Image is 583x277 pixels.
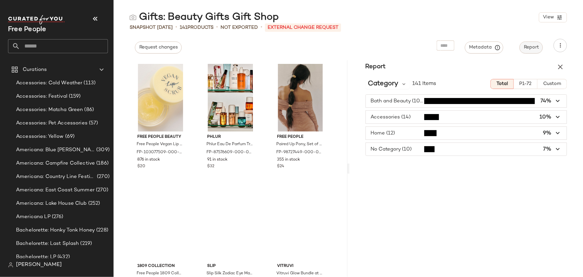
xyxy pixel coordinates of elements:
span: Americana: Lake House Club [16,200,87,207]
span: (86) [83,106,94,114]
span: 91 in stock [207,157,228,163]
span: Metadata [469,44,499,51]
span: Request changes [139,45,178,50]
img: 87576609_000_e [202,64,259,131]
span: Category [368,79,399,89]
div: Products [180,24,213,31]
span: Accessories: Festival [16,93,67,100]
span: (113) [83,79,96,87]
span: Free People 1809 Collection Fragrance Rollerball Gift Set at Free People [137,271,183,277]
h3: Report [349,62,402,72]
span: Accessories: Yellow [16,133,64,141]
img: svg%3e [8,262,13,268]
span: Slip Silk Zodiac Eye Mask at Free People [206,271,253,277]
span: Vitruvi [277,263,324,269]
span: (159) [67,93,81,100]
span: (252) [87,200,100,207]
span: Bachelorette: Honky Tonk Honey [16,226,95,234]
span: FP-103077509-000-000 [137,150,183,156]
span: Accessories: Pet Accessories [16,119,88,127]
span: (186) [95,160,109,167]
span: Custom [543,81,561,87]
span: Phlur [207,134,254,140]
span: Report [524,45,539,50]
span: Accessories: Cold Weather [16,79,83,87]
button: Report [520,41,543,54]
span: Curations [23,66,47,74]
span: 141 [180,25,187,30]
span: Slip [207,263,254,269]
span: Vitruvi Glow Bundle at Free People [277,271,323,277]
span: • [216,23,218,31]
span: Americana: East Coast Summer [16,186,95,194]
span: Snapshot [DATE] [130,24,173,31]
span: Free People [277,134,324,140]
span: • [175,23,177,31]
span: [PERSON_NAME] [16,261,62,269]
button: Custom [538,79,567,89]
span: Total [496,81,508,87]
button: No Category (10)7% [366,143,567,156]
span: FP-87576609-000-000 [206,150,253,156]
span: FP-98727449-000-070 [277,150,323,156]
span: P1-72 [519,81,532,87]
span: Free People Vegan Lip Scrub by Free People Beauty at Free People [137,142,183,148]
span: (219) [79,240,92,248]
button: Metadata [465,41,503,54]
p: External Change Request [265,23,341,32]
img: 103077509_000_b [132,64,189,131]
span: Paired Up Pony, Set of 2 by Free People in Gold [277,142,323,148]
span: 355 in stock [277,157,300,163]
span: $20 [137,164,145,170]
span: (228) [95,226,108,234]
img: cfy_white_logo.C9jOOHJF.svg [8,15,65,24]
span: Phlur Eau De Parfum Travel Spray at Free People [206,142,253,148]
img: svg%3e [130,14,136,21]
span: (432) [56,253,70,261]
span: $32 [207,164,214,170]
button: Home (12)9% [366,127,567,140]
img: 98727449_070_a [272,64,329,131]
button: Request changes [135,41,182,54]
span: (57) [88,119,98,127]
span: (309) [95,146,110,154]
span: Free People Beauty [137,134,184,140]
button: View [539,12,567,22]
span: (270) [95,186,109,194]
span: Americana LP [16,213,50,221]
span: (276) [50,213,63,221]
button: Bath and Beauty (105)74% [366,95,567,107]
span: Bachelorette: LP [16,253,56,261]
button: Total [490,79,514,89]
span: • [261,23,262,31]
button: Accessories (14)10% [366,111,567,123]
span: Americana: Country Line Festival [16,173,96,181]
span: 1809 Collection [137,263,184,269]
span: $24 [277,164,285,170]
span: Current Company Name [8,26,46,33]
button: P1-72 [514,79,538,89]
span: Not Exported [221,24,258,31]
span: (270) [96,173,110,181]
span: 141 Items [412,80,436,88]
span: Americana: Blue [PERSON_NAME] Baby [16,146,95,154]
span: View [543,15,554,20]
span: Americana: Campfire Collective [16,160,95,167]
span: Accessories: Matcha Green [16,106,83,114]
div: Gifts: Beauty Gifts Gift Shop [130,11,279,24]
span: (69) [64,133,75,141]
span: 876 in stock [137,157,160,163]
span: Bachelorette: Last Splash [16,240,79,248]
